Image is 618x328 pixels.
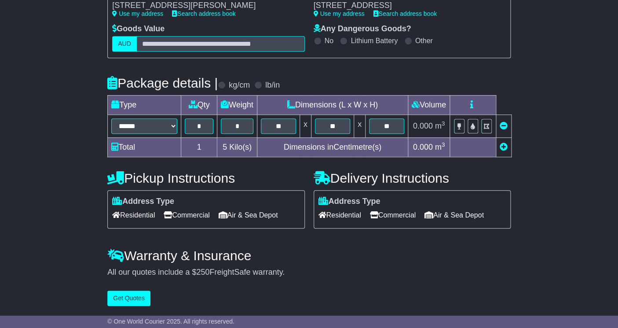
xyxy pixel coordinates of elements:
[373,10,437,17] a: Search address book
[112,1,296,11] div: [STREET_ADDRESS][PERSON_NAME]
[314,24,411,34] label: Any Dangerous Goods?
[219,208,278,222] span: Air & Sea Depot
[257,95,408,114] td: Dimensions (L x W x H)
[112,197,174,206] label: Address Type
[217,137,257,157] td: Kilo(s)
[112,24,165,34] label: Goods Value
[181,95,217,114] td: Qty
[435,143,445,151] span: m
[107,76,218,90] h4: Package details |
[424,208,484,222] span: Air & Sea Depot
[500,143,508,151] a: Add new item
[413,122,433,130] span: 0.000
[223,143,227,151] span: 5
[257,137,408,157] td: Dimensions in Centimetre(s)
[181,137,217,157] td: 1
[415,37,433,45] label: Other
[370,208,416,222] span: Commercial
[314,1,497,11] div: [STREET_ADDRESS]
[112,10,163,17] a: Use my address
[435,122,445,130] span: m
[325,37,333,45] label: No
[112,208,155,222] span: Residential
[413,143,433,151] span: 0.000
[107,318,234,325] span: © One World Courier 2025. All rights reserved.
[108,95,181,114] td: Type
[318,197,380,206] label: Address Type
[164,208,209,222] span: Commercial
[354,114,365,137] td: x
[500,122,508,130] a: Remove this item
[314,10,365,17] a: Use my address
[351,37,398,45] label: Lithium Battery
[172,10,235,17] a: Search address book
[318,208,361,222] span: Residential
[196,268,209,276] span: 250
[107,291,150,306] button: Get Quotes
[107,248,511,263] h4: Warranty & Insurance
[107,171,304,185] h4: Pickup Instructions
[300,114,311,137] td: x
[314,171,511,185] h4: Delivery Instructions
[107,268,511,277] div: All our quotes include a $ FreightSafe warranty.
[112,36,137,52] label: AUD
[442,120,445,127] sup: 3
[408,95,450,114] td: Volume
[265,81,280,90] label: lb/in
[442,141,445,148] sup: 3
[229,81,250,90] label: kg/cm
[108,137,181,157] td: Total
[217,95,257,114] td: Weight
